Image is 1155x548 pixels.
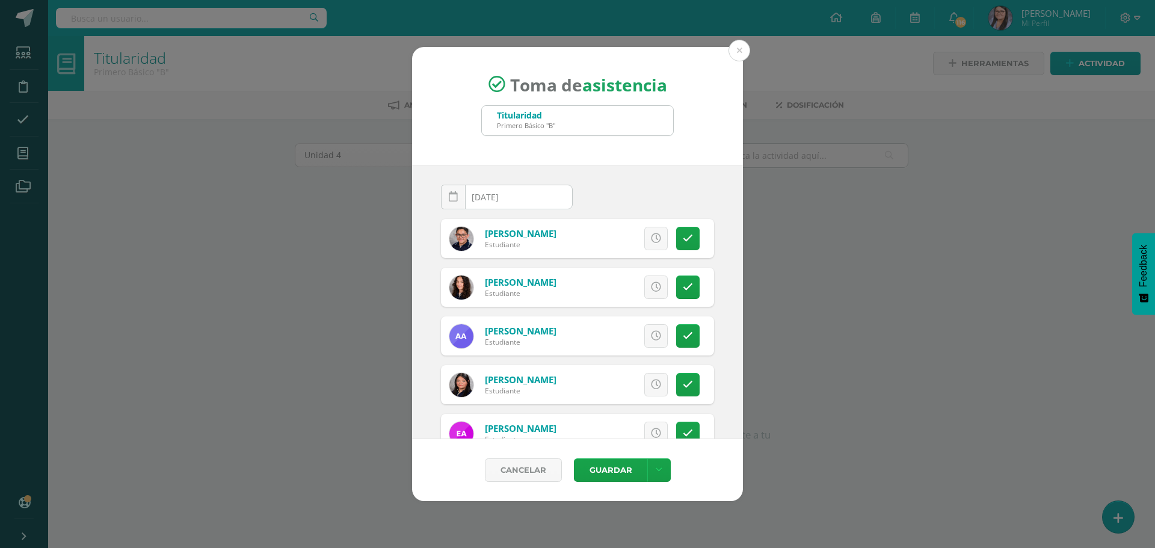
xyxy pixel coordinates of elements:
a: [PERSON_NAME] [485,325,556,337]
button: Guardar [574,458,647,482]
img: 08b755c529136c8023948f8a595a4ceb.png [449,227,473,251]
img: e7d5292a420252269720009d10bc8604.png [449,324,473,348]
div: Estudiante [485,434,556,445]
a: [PERSON_NAME] [485,374,556,386]
img: 1695a2a456e83053834f7cab66316ea7.png [449,422,473,446]
a: [PERSON_NAME] [485,422,556,434]
a: [PERSON_NAME] [485,276,556,288]
button: Feedback - Mostrar encuesta [1132,233,1155,315]
a: [PERSON_NAME] [485,227,556,239]
strong: asistencia [582,73,667,96]
button: Close (Esc) [728,40,750,61]
input: Busca un grado o sección aquí... [482,106,673,135]
div: Titularidad [497,109,555,121]
div: Primero Básico "B" [497,121,555,130]
input: Fecha de Inasistencia [442,185,572,209]
span: Toma de [510,73,667,96]
div: Estudiante [485,337,556,347]
div: Estudiante [485,386,556,396]
img: 9a7924b85fe78ea712737a03f1cf5f30.png [449,276,473,300]
img: 58b010e9fc81a1572b535de61854cca6.png [449,373,473,397]
a: Cancelar [485,458,562,482]
span: Feedback [1138,245,1149,287]
div: Estudiante [485,288,556,298]
div: Estudiante [485,239,556,250]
